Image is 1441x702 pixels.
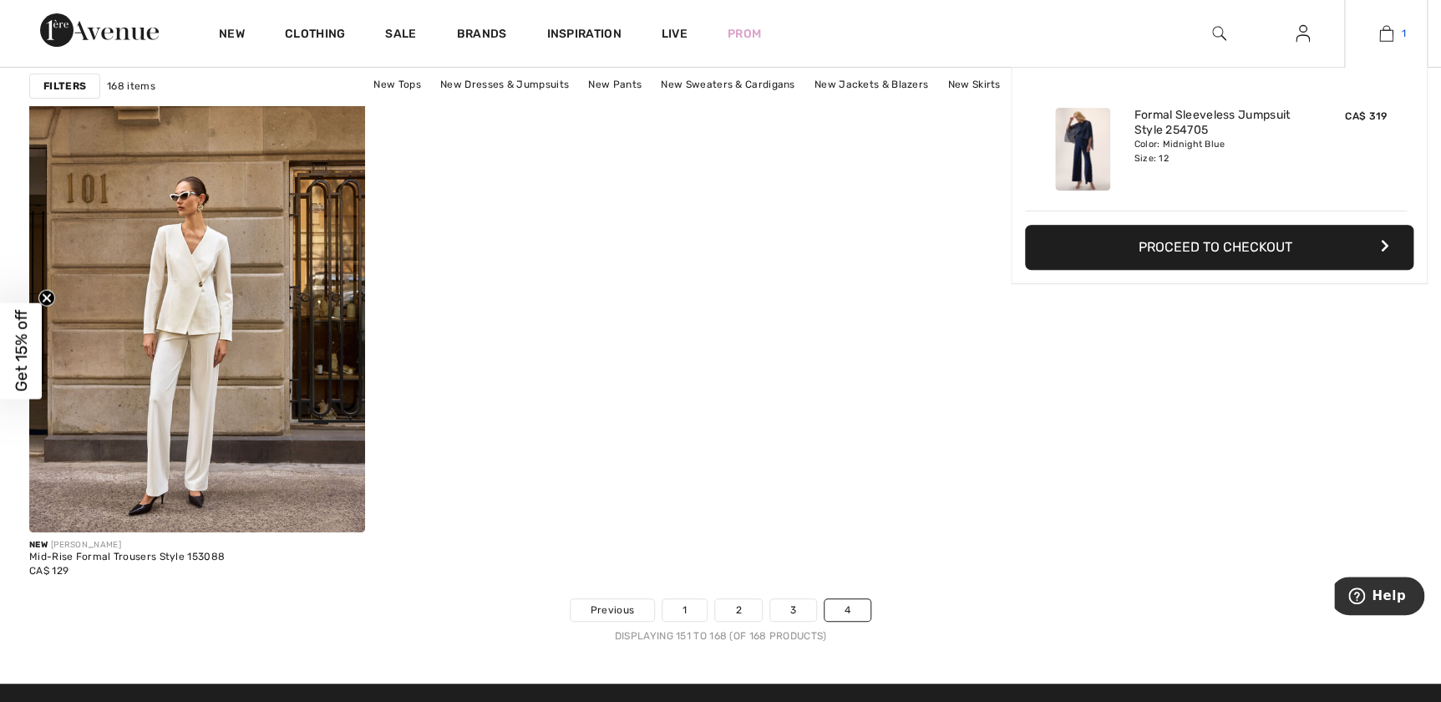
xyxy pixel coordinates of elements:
span: CA$ 319 [1345,110,1387,122]
a: New [219,27,245,44]
img: 1ère Avenue [40,13,159,47]
a: Sign In [1282,23,1323,44]
a: New Tops [365,74,429,95]
a: New Jackets & Blazers [806,74,936,95]
a: Prom [728,25,761,43]
a: Formal Sleeveless Jumpsuit Style 254705 [1134,108,1298,138]
span: CA$ 129 [29,565,68,577]
a: Clothing [285,27,345,44]
a: 2 [715,599,761,621]
a: Live [662,25,688,43]
div: [PERSON_NAME] [29,539,225,552]
iframe: Opens a widget where you can find more information [1334,577,1424,618]
a: Brands [457,27,507,44]
nav: Page navigation [29,598,1412,643]
a: New Sweaters & Cardigans [652,74,803,95]
img: My Info [1296,23,1310,43]
a: 1 [662,599,707,621]
a: Sale [385,27,416,44]
div: Displaying 151 to 168 (of 168 products) [29,628,1412,643]
img: My Bag [1379,23,1393,43]
div: Color: Midnight Blue Size: 12 [1134,138,1298,165]
strong: Filters [43,79,86,94]
span: 1 [1402,26,1406,41]
a: 4 [825,599,870,621]
span: New [29,540,48,550]
div: Mid-Rise Formal Trousers Style 153088 [29,552,225,563]
a: New Pants [580,74,650,95]
span: Get 15% off [12,310,31,392]
a: New Skirts [939,74,1008,95]
span: 168 items [107,79,155,94]
img: Mid-Rise Formal Trousers Style 153088. Winter White [29,28,365,532]
button: Proceed to Checkout [1025,225,1413,270]
span: Inspiration [546,27,621,44]
button: Close teaser [38,290,55,307]
a: New Dresses & Jumpsuits [432,74,577,95]
a: 1 [1345,23,1427,43]
a: Previous [571,599,654,621]
img: Formal Sleeveless Jumpsuit Style 254705 [1055,108,1110,191]
a: 3 [770,599,816,621]
span: Previous [591,603,634,618]
img: search the website [1212,23,1226,43]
